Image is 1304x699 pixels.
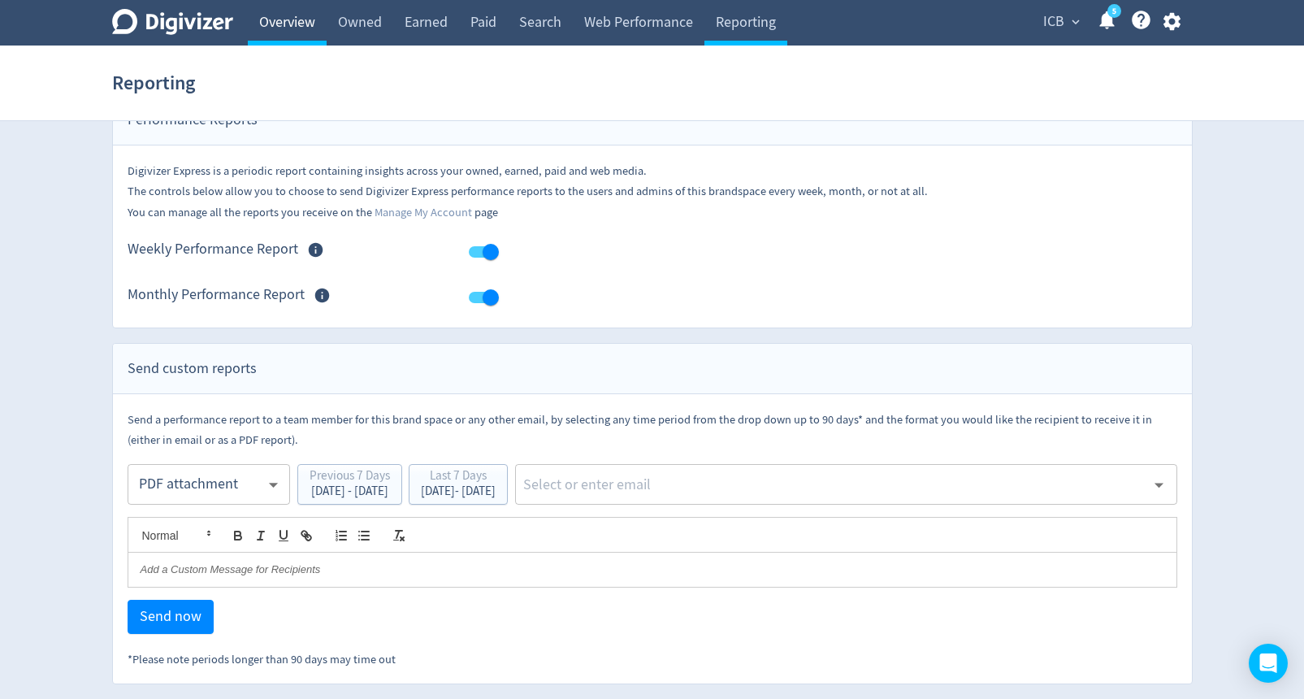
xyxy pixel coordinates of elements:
[128,239,298,261] span: Weekly Performance Report
[421,470,496,485] div: Last 7 Days
[1111,6,1116,17] text: 5
[310,485,390,497] div: [DATE] - [DATE]
[112,57,195,109] h1: Reporting
[139,467,264,503] div: PDF attachment
[310,470,390,485] div: Previous 7 Days
[128,163,647,179] small: Digivizer Express is a periodic report containing insights across your owned, earned, paid and we...
[375,205,472,220] a: Manage My Account
[1146,472,1172,497] button: Open
[297,464,402,505] button: Previous 7 Days[DATE] - [DATE]
[1043,9,1064,35] span: ICB
[409,464,508,505] button: Last 7 Days[DATE]- [DATE]
[128,184,928,199] small: The controls below allow you to choose to send Digivizer Express performance reports to the users...
[302,239,324,261] svg: Members of this Brand Space can receive Weekly Performance Report via email when enabled
[113,344,1192,394] div: Send custom reports
[128,600,214,634] button: Send now
[1249,644,1288,683] div: Open Intercom Messenger
[128,205,498,220] small: You can manage all the reports you receive on the page
[128,652,396,667] small: *Please note periods longer than 90 days may time out
[128,284,305,306] span: Monthly Performance Report
[1107,4,1121,18] a: 5
[309,284,331,306] svg: Members of this Brand Space can receive Monthly Performance Report via email when enabled
[1068,15,1083,29] span: expand_more
[140,610,201,624] span: Send now
[128,412,1152,448] small: Send a performance report to a team member for this brand space or any other email, by selecting ...
[522,472,1146,497] input: Select or enter email
[421,485,496,497] div: [DATE] - [DATE]
[1038,9,1084,35] button: ICB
